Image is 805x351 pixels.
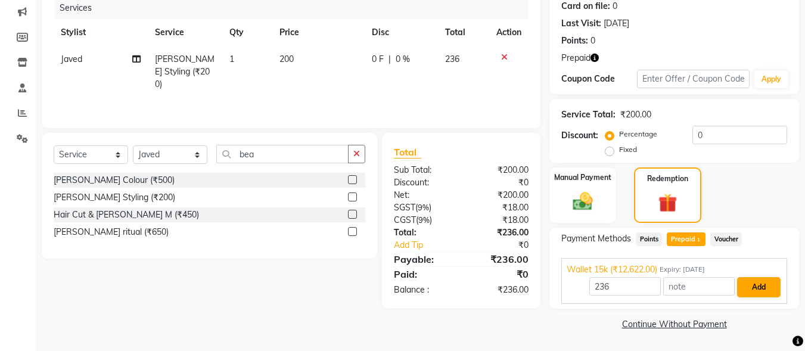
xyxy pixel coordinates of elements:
[461,284,537,296] div: ₹236.00
[461,226,537,239] div: ₹236.00
[54,19,148,46] th: Stylist
[279,54,294,64] span: 200
[561,108,616,121] div: Service Total:
[710,232,742,246] span: Voucher
[567,263,657,276] span: Wallet 15k (₹12,622.00)
[590,35,595,47] div: 0
[385,189,461,201] div: Net:
[637,70,750,88] input: Enter Offer / Coupon Code
[385,176,461,189] div: Discount:
[396,53,410,66] span: 0 %
[561,35,588,47] div: Points:
[461,267,537,281] div: ₹0
[394,202,415,213] span: SGST
[222,19,272,46] th: Qty
[385,201,461,214] div: ( )
[385,214,461,226] div: ( )
[229,54,234,64] span: 1
[561,129,598,142] div: Discount:
[474,239,538,251] div: ₹0
[652,191,683,215] img: _gift.svg
[589,277,661,296] input: Amount
[54,191,175,204] div: [PERSON_NAME] Styling (₹200)
[567,190,599,213] img: _cash.svg
[667,232,705,246] span: Prepaid
[54,226,169,238] div: [PERSON_NAME] ritual (₹650)
[647,173,688,184] label: Redemption
[272,19,365,46] th: Price
[619,144,637,155] label: Fixed
[385,284,461,296] div: Balance :
[54,174,175,187] div: [PERSON_NAME] Colour (₹500)
[438,19,490,46] th: Total
[148,19,223,46] th: Service
[489,19,529,46] th: Action
[365,19,438,46] th: Disc
[461,164,537,176] div: ₹200.00
[737,277,781,297] button: Add
[461,201,537,214] div: ₹18.00
[695,237,702,244] span: 1
[216,145,349,163] input: Search or Scan
[372,53,384,66] span: 0 F
[604,17,629,30] div: [DATE]
[385,267,461,281] div: Paid:
[754,70,788,88] button: Apply
[385,226,461,239] div: Total:
[394,215,416,225] span: CGST
[418,215,430,225] span: 9%
[445,54,459,64] span: 236
[61,54,82,64] span: Javed
[663,277,735,296] input: note
[561,232,631,245] span: Payment Methods
[660,265,705,275] span: Expiry: [DATE]
[620,108,651,121] div: ₹200.00
[155,54,215,89] span: [PERSON_NAME] Styling (₹200)
[394,146,421,159] span: Total
[385,239,474,251] a: Add Tip
[461,214,537,226] div: ₹18.00
[619,129,657,139] label: Percentage
[461,176,537,189] div: ₹0
[461,252,537,266] div: ₹236.00
[461,189,537,201] div: ₹200.00
[385,164,461,176] div: Sub Total:
[385,252,461,266] div: Payable:
[561,17,601,30] div: Last Visit:
[418,203,429,212] span: 9%
[54,209,199,221] div: Hair Cut & [PERSON_NAME] M (₹450)
[552,318,797,331] a: Continue Without Payment
[388,53,391,66] span: |
[561,52,590,64] span: Prepaid
[554,172,611,183] label: Manual Payment
[561,73,636,85] div: Coupon Code
[636,232,662,246] span: Points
